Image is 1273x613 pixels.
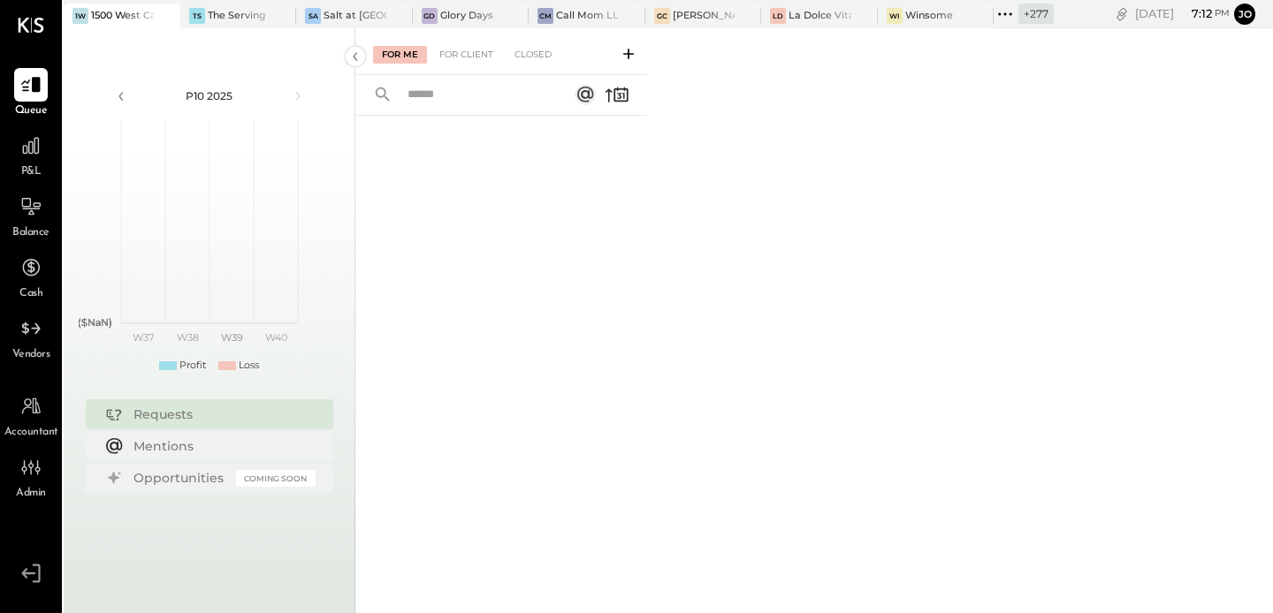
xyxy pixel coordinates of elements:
[91,9,154,23] div: 1500 West Capital LP
[72,8,88,24] div: 1W
[16,486,46,502] span: Admin
[1,129,61,180] a: P&L
[770,8,786,24] div: LD
[19,286,42,302] span: Cash
[12,225,50,241] span: Balance
[305,8,321,24] div: Sa
[15,103,48,119] span: Queue
[506,46,560,64] div: Closed
[1,450,61,502] a: Admin
[21,164,42,180] span: P&L
[905,9,953,23] div: Winsome
[1,68,61,119] a: Queue
[537,8,553,24] div: CM
[1135,5,1230,22] div: [DATE]
[264,331,286,344] text: W40
[1234,4,1255,25] button: Jo
[220,331,242,344] text: W39
[78,316,112,329] text: ($NaN)
[1,190,61,241] a: Balance
[208,9,271,23] div: The Serving Spoon
[133,437,307,455] div: Mentions
[176,331,198,344] text: W38
[440,9,493,23] div: Glory Days
[1018,4,1054,24] div: + 277
[4,425,58,441] span: Accountant
[1,312,61,363] a: Vendors
[1177,5,1212,22] span: 7 : 12
[556,9,619,23] div: Call Mom LLC
[324,9,386,23] div: Salt at [GEOGRAPHIC_DATA]
[239,359,259,373] div: Loss
[133,469,227,487] div: Opportunities
[373,46,427,64] div: For Me
[133,405,307,423] div: Requests
[134,88,285,103] div: P10 2025
[1,390,61,441] a: Accountant
[887,8,903,24] div: Wi
[673,9,736,23] div: [PERSON_NAME]
[12,347,50,363] span: Vendors
[422,8,438,24] div: GD
[1,251,61,302] a: Cash
[654,8,670,24] div: GC
[789,9,851,23] div: La Dolce Vita
[133,331,154,344] text: W37
[431,46,502,64] div: For Client
[236,470,316,487] div: Coming Soon
[189,8,205,24] div: TS
[1113,4,1131,23] div: copy link
[179,359,206,373] div: Profit
[1215,7,1230,19] span: pm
